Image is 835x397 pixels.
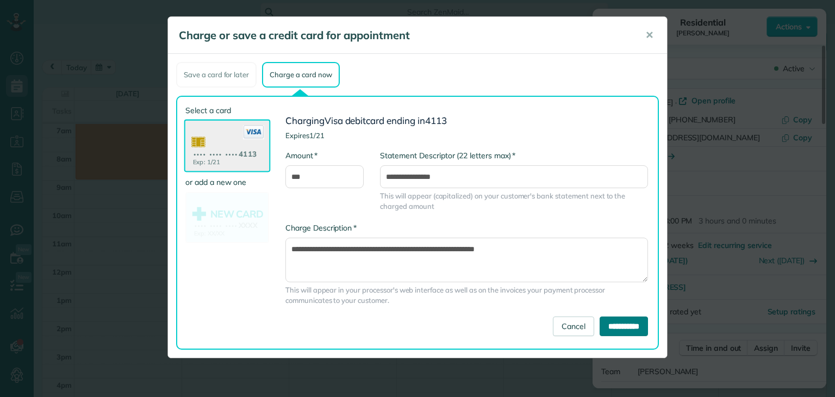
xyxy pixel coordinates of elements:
[553,317,594,336] a: Cancel
[262,62,339,88] div: Charge a card now
[425,115,447,126] span: 4113
[285,285,648,306] span: This will appear in your processor's web interface as well as on the invoices your payment proces...
[185,105,269,116] label: Select a card
[285,222,357,233] label: Charge Description
[325,115,343,126] span: Visa
[380,191,648,212] span: This will appear (capitalized) on your customer's bank statement next to the charged amount
[285,132,648,139] h4: Expires
[380,150,515,161] label: Statement Descriptor (22 letters max)
[285,150,317,161] label: Amount
[185,177,269,188] label: or add a new one
[645,29,653,41] span: ✕
[176,62,257,88] div: Save a card for later
[285,116,648,126] h3: Charging card ending in
[179,28,630,43] h5: Charge or save a credit card for appointment
[345,115,366,126] span: debit
[309,131,325,140] span: 1/21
